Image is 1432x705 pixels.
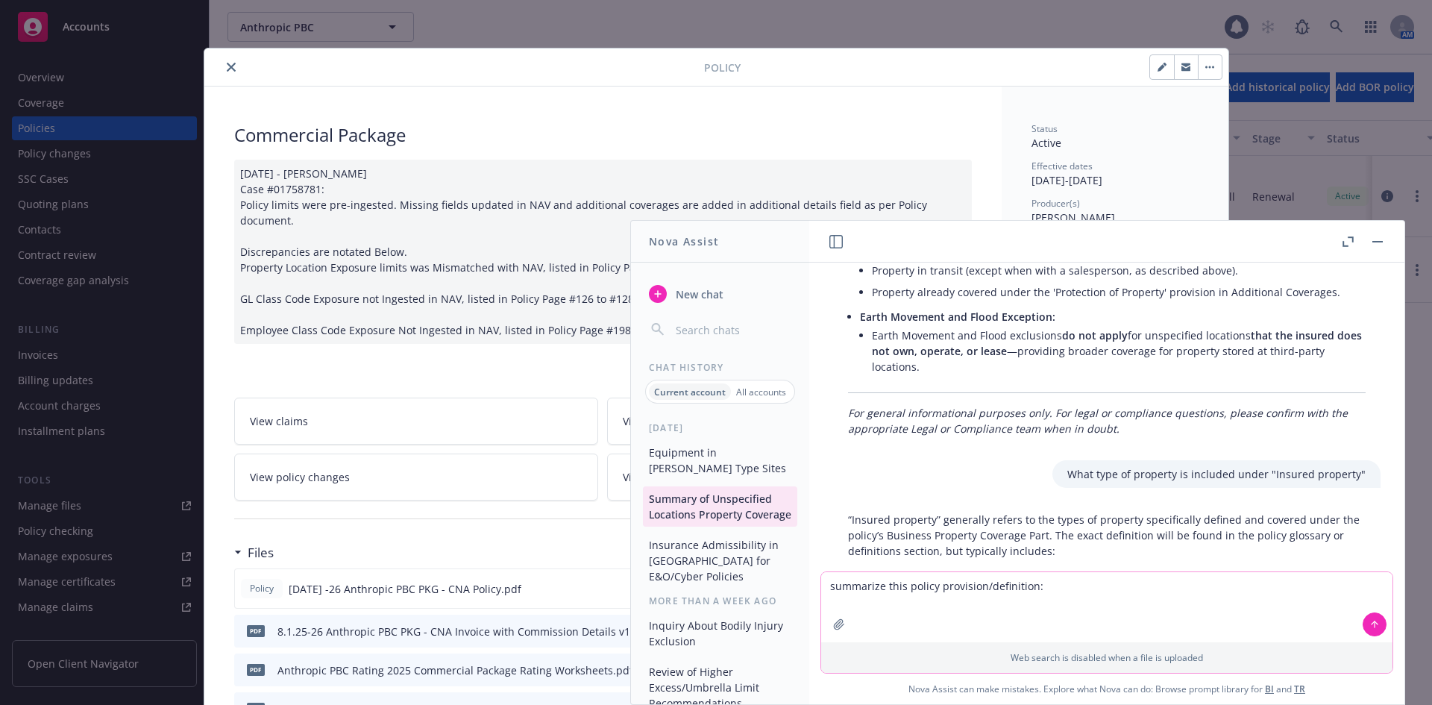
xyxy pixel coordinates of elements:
[247,582,277,595] span: Policy
[872,325,1366,377] li: Earth Movement and Flood exclusions for unspecified locations —providing broader coverage for pro...
[234,543,274,563] div: Files
[830,651,1384,664] p: Web search is disabled when a file is uploaded
[234,160,972,344] div: [DATE] - [PERSON_NAME] Case #01758781: Policy limits were pre-ingested. Missing fields updated in...
[848,512,1366,559] p: “Insured property” generally refers to the types of property specifically defined and covered und...
[631,595,809,607] div: More than a week ago
[649,234,719,249] h1: Nova Assist
[250,413,308,429] span: View claims
[1031,122,1058,135] span: Status
[623,469,694,485] span: View coverage
[234,454,599,501] a: View policy changes
[631,361,809,374] div: Chat History
[222,58,240,76] button: close
[860,310,1055,324] span: Earth Movement and Flood Exception:
[872,260,1366,281] li: Property in transit (except when with a salesperson, as described above).
[643,533,797,589] button: Insurance Admissibility in [GEOGRAPHIC_DATA] for E&O/Cyber Policies
[631,422,809,434] div: [DATE]
[277,624,650,639] div: 8.1.25-26 Anthropic PBC PKG - CNA Invoice with Commission Details v1.pdf
[607,398,972,445] a: View scheduled items
[643,486,797,527] button: Summary of Unspecified Locations Property Coverage
[1062,328,1128,342] span: do not apply
[643,281,797,307] button: New chat
[277,662,633,678] div: Anthropic PBC Rating 2025 Commercial Package Rating Worksheets.pdf
[623,413,732,429] span: View scheduled items
[248,543,274,563] h3: Files
[250,469,350,485] span: View policy changes
[247,625,265,636] span: pdf
[872,281,1366,303] li: Property already covered under the 'Protection of Property' provision in Additional Coverages.
[1031,160,1199,188] div: [DATE] - [DATE]
[1067,466,1366,482] p: What type of property is included under "Insured property"
[1265,683,1274,695] a: BI
[654,386,726,398] p: Current account
[848,406,1348,436] em: For general informational purposes only. For legal or compliance questions, please confirm with t...
[821,572,1392,642] textarea: summarize this policy provision/definition:
[289,581,521,597] span: [DATE] -26 Anthropic PBC PKG - CNA Policy.pdf
[1031,136,1061,150] span: Active
[643,613,797,654] button: Inquiry About Bodily Injury Exclusion
[704,60,741,75] span: Policy
[234,122,972,148] div: Commercial Package
[736,386,786,398] p: All accounts
[607,454,972,501] a: View coverage
[1031,197,1080,210] span: Producer(s)
[234,398,599,445] a: View claims
[673,286,723,302] span: New chat
[643,440,797,480] button: Equipment in [PERSON_NAME] Type Sites
[673,319,791,340] input: Search chats
[247,664,265,675] span: pdf
[1294,683,1305,695] a: TR
[1031,210,1115,225] span: [PERSON_NAME]
[815,674,1398,704] span: Nova Assist can make mistakes. Explore what Nova can do: Browse prompt library for and
[1031,160,1093,172] span: Effective dates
